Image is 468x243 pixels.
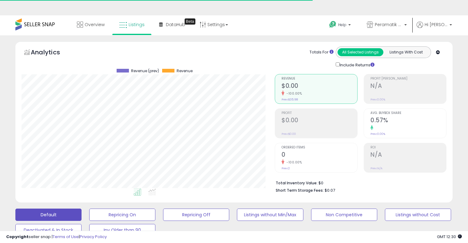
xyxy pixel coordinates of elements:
small: Prev: 0.00% [370,132,385,136]
h2: $0.00 [282,117,357,125]
div: seller snap | | [6,234,107,240]
span: Avg. Buybox Share [370,112,446,115]
a: Hi [PERSON_NAME] [417,22,452,35]
h2: 0.57% [370,117,446,125]
button: Listings without Cost [385,209,451,221]
a: DataHub [154,15,190,34]
button: All Selected Listings [338,48,383,56]
span: Listings [129,22,145,28]
a: Privacy Policy [80,234,107,240]
h5: Analytics [31,48,72,58]
div: Totals For [310,49,334,55]
a: Terms of Use [53,234,79,240]
button: Inv Older than 90 [89,224,155,236]
h2: 0 [282,151,357,159]
button: Repricing Off [163,209,229,221]
button: Deactivated & In Stock [15,224,82,236]
a: Help [324,16,357,35]
button: Repricing On [89,209,155,221]
span: 2025-10-10 12:30 GMT [437,234,462,240]
small: Prev: 0.00% [370,98,385,101]
div: Tooltip anchor [185,18,195,25]
span: Revenue (prev) [131,69,159,73]
a: Peramatik Goods Ltd US [362,15,411,35]
span: ROI [370,146,446,149]
small: Prev: $0.00 [282,132,296,136]
span: Overview [85,22,105,28]
span: Revenue [282,77,357,80]
span: Hi [PERSON_NAME] [425,22,448,28]
span: Profit [282,112,357,115]
i: Get Help [329,21,337,28]
span: $0.07 [325,187,335,193]
a: Overview [72,15,109,34]
button: Listings without Min/Max [237,209,303,221]
small: Prev: $35.98 [282,98,298,101]
h2: N/A [370,82,446,91]
span: Revenue [177,69,193,73]
small: -100.00% [284,91,302,96]
h2: N/A [370,151,446,159]
b: Short Term Storage Fees: [276,188,324,193]
small: Prev: 2 [282,167,290,170]
b: Total Inventory Value: [276,180,318,186]
button: Default [15,209,82,221]
strong: Copyright [6,234,29,240]
span: Ordered Items [282,146,357,149]
div: Include Returns [331,61,382,68]
small: -100.00% [284,160,302,165]
span: Help [338,22,346,27]
a: Listings [114,15,149,34]
span: Peramatik Goods Ltd US [375,22,402,28]
a: Settings [195,15,233,34]
span: DataHub [166,22,185,28]
button: Listings With Cost [383,48,429,56]
span: Profit [PERSON_NAME] [370,77,446,80]
button: Non Competitive [311,209,377,221]
li: $0 [276,179,442,186]
h2: $0.00 [282,82,357,91]
small: Prev: N/A [370,167,382,170]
